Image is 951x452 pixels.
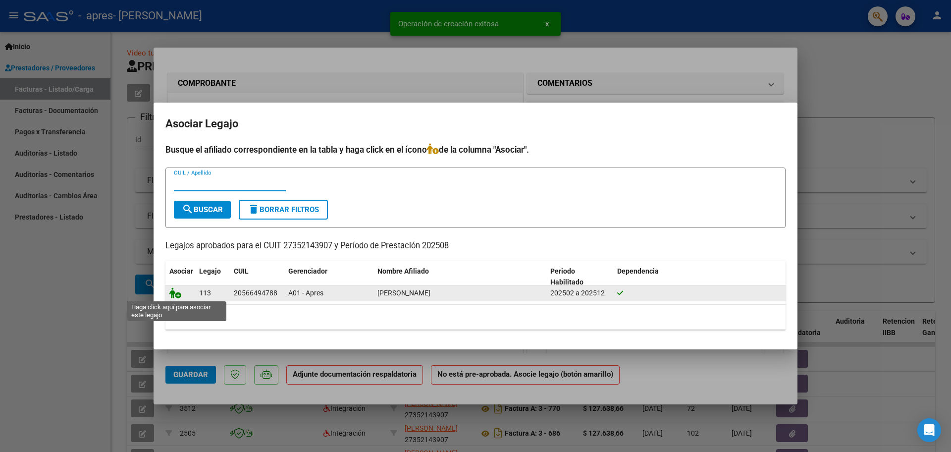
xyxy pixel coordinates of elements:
span: CUIL [234,267,249,275]
button: Buscar [174,201,231,219]
div: 202502 a 202512 [550,287,609,299]
datatable-header-cell: Dependencia [613,261,786,293]
datatable-header-cell: Gerenciador [284,261,373,293]
datatable-header-cell: Asociar [165,261,195,293]
datatable-header-cell: Legajo [195,261,230,293]
span: Dependencia [617,267,659,275]
span: ROLON SANTIAGO [377,289,430,297]
span: Periodo Habilitado [550,267,583,286]
datatable-header-cell: CUIL [230,261,284,293]
span: Borrar Filtros [248,205,319,214]
p: Legajos aprobados para el CUIT 27352143907 y Período de Prestación 202508 [165,240,786,252]
datatable-header-cell: Nombre Afiliado [373,261,546,293]
span: Legajo [199,267,221,275]
mat-icon: search [182,203,194,215]
button: Borrar Filtros [239,200,328,220]
span: Nombre Afiliado [377,267,429,275]
datatable-header-cell: Periodo Habilitado [546,261,613,293]
span: Asociar [169,267,193,275]
div: 20566494788 [234,287,277,299]
h2: Asociar Legajo [165,114,786,133]
div: Open Intercom Messenger [917,418,941,442]
div: 1 registros [165,305,786,330]
span: 113 [199,289,211,297]
h4: Busque el afiliado correspondiente en la tabla y haga click en el ícono de la columna "Asociar". [165,143,786,156]
mat-icon: delete [248,203,260,215]
span: A01 - Apres [288,289,323,297]
span: Gerenciador [288,267,327,275]
span: Buscar [182,205,223,214]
